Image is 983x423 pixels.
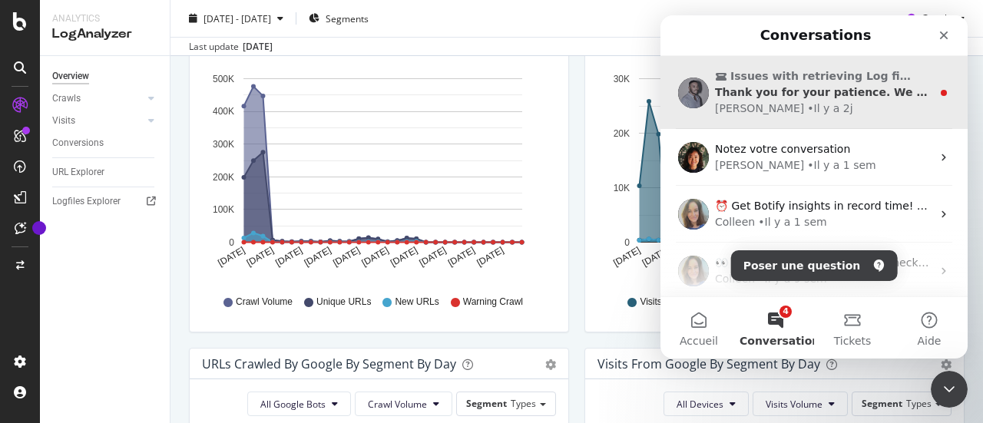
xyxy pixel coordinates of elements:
[52,68,159,84] a: Overview
[677,398,723,411] span: All Devices
[19,320,58,331] span: Accueil
[55,142,144,158] div: [PERSON_NAME]
[204,12,271,25] span: [DATE] - [DATE]
[147,85,192,101] div: • Il y a 2j
[466,397,507,410] span: Segment
[52,113,144,129] a: Visits
[247,392,351,416] button: All Google Bots
[906,397,932,410] span: Types
[55,71,538,83] span: Thank you for your patience. We will try to get back to you as soon as possible.
[18,240,48,271] img: Profile image for Colleen
[189,40,273,54] div: Last update
[664,392,749,416] button: All Devices
[79,320,166,331] span: Conversations
[640,296,695,309] span: Visits Volume
[55,85,144,101] div: [PERSON_NAME]
[931,371,968,408] iframe: Intercom live chat
[624,237,630,248] text: 0
[52,193,159,210] a: Logfiles Explorer
[753,392,848,416] button: Visits Volume
[52,68,89,84] div: Overview
[389,245,419,269] text: [DATE]
[98,199,166,215] div: • Il y a 1 sem
[303,245,333,269] text: [DATE]
[355,392,452,416] button: Crawl Volume
[545,359,556,370] div: gear
[52,164,159,180] a: URL Explorer
[236,296,293,309] span: Crawl Volume
[260,398,326,411] span: All Google Bots
[18,183,48,214] img: Profile image for Colleen
[202,68,551,281] svg: A chart.
[243,40,273,54] div: [DATE]
[213,172,234,183] text: 200K
[326,12,369,25] span: Segments
[611,245,642,269] text: [DATE]
[55,184,687,197] span: ⏰ Get Botify insights in record time! Botify users are raving about the time saved with our AI as...
[640,245,671,269] text: [DATE]
[52,193,121,210] div: Logfiles Explorer
[174,320,211,331] span: Tickets
[418,245,448,269] text: [DATE]
[55,241,535,253] span: 👀 Curious about Botify Assist? Check out these use cases to explore what Assist can do!
[463,296,523,309] span: Warning Crawl
[901,6,971,31] button: Google
[446,245,477,269] text: [DATE]
[52,91,144,107] a: Crawls
[202,356,456,372] div: URLs Crawled by Google By Segment By Day
[52,91,81,107] div: Crawls
[77,282,154,343] button: Conversations
[52,135,104,151] div: Conversions
[660,15,968,359] iframe: Intercom live chat
[213,107,234,117] text: 400K
[229,237,234,248] text: 0
[230,282,307,343] button: Aide
[55,199,94,215] div: Colleen
[614,183,630,193] text: 10K
[55,127,190,140] span: Notez votre conversation
[331,245,362,269] text: [DATE]
[147,142,215,158] div: • Il y a 1 sem
[154,282,230,343] button: Tickets
[360,245,391,269] text: [DATE]
[395,296,439,309] span: New URLs
[18,127,48,157] img: Profile image for Jenny
[941,359,952,370] div: gear
[257,320,281,331] span: Aide
[52,113,75,129] div: Visits
[614,74,630,84] text: 30K
[922,12,952,25] span: Google
[213,74,234,84] text: 500K
[862,397,902,410] span: Segment
[216,245,247,269] text: [DATE]
[273,245,304,269] text: [DATE]
[52,135,159,151] a: Conversions
[32,221,46,235] div: Tooltip anchor
[245,245,276,269] text: [DATE]
[213,204,234,215] text: 100K
[55,256,94,272] div: Colleen
[183,6,290,31] button: [DATE] - [DATE]
[475,245,505,269] text: [DATE]
[614,128,630,139] text: 20K
[597,68,946,281] svg: A chart.
[52,12,157,25] div: Analytics
[511,397,536,410] span: Types
[213,139,234,150] text: 300K
[52,164,104,180] div: URL Explorer
[368,398,427,411] span: Crawl Volume
[316,296,371,309] span: Unique URLs
[71,235,237,266] button: Poser une question
[597,356,820,372] div: Visits from Google By Segment By Day
[52,25,157,43] div: LogAnalyzer
[766,398,822,411] span: Visits Volume
[303,6,375,31] button: Segments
